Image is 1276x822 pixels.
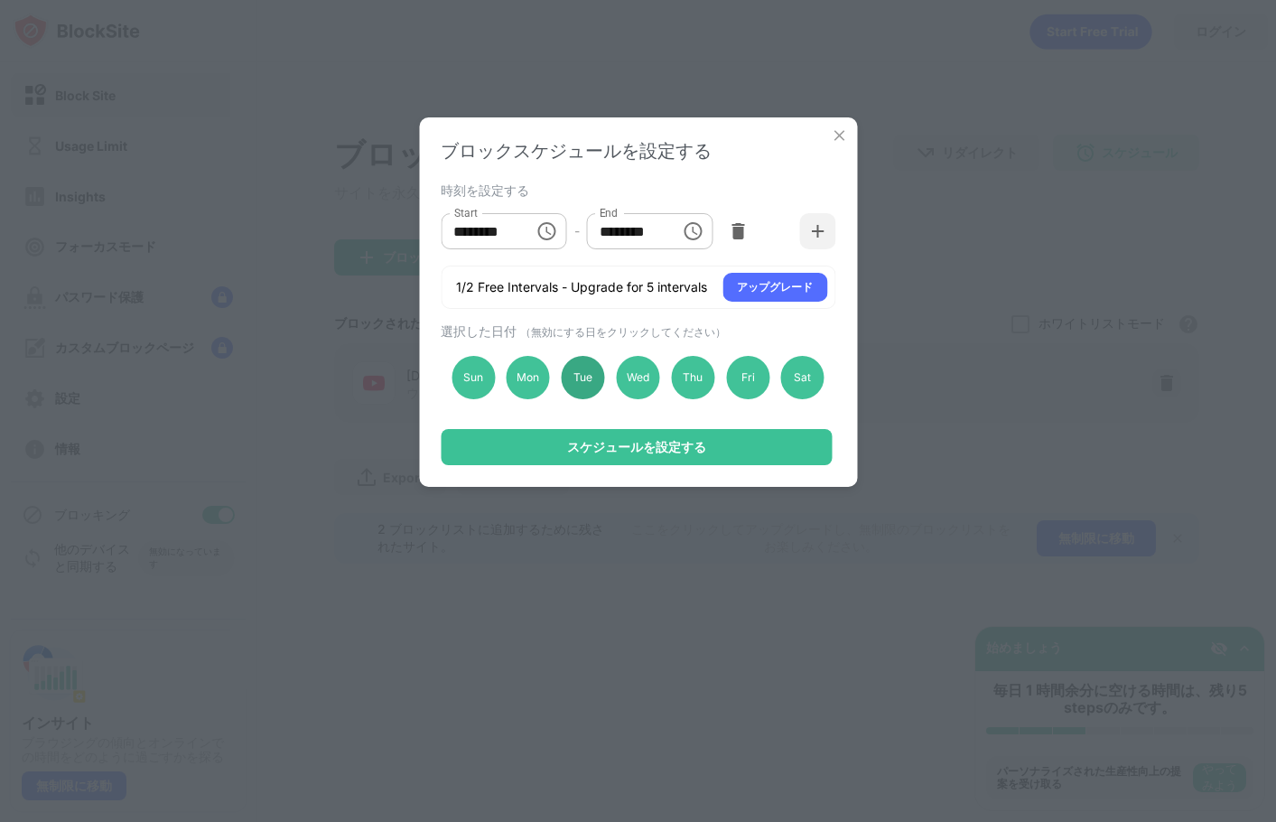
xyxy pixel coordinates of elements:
[675,213,712,249] button: Choose time, selected time is 11:55 PM
[567,440,706,454] div: スケジュールを設定する
[441,139,835,163] div: ブロックスケジュールを設定する
[671,356,714,399] div: Thu
[441,182,831,197] div: 時刻を設定する
[441,323,831,341] div: 選択した日付
[507,356,550,399] div: Mon
[453,205,477,220] label: Start
[452,356,495,399] div: Sun
[529,213,565,249] button: Choose time, selected time is 7:00 AM
[574,221,580,241] div: -
[456,278,707,296] div: 1/2 Free Intervals - Upgrade for 5 intervals
[562,356,605,399] div: Tue
[726,356,769,399] div: Fri
[737,278,813,296] div: アップグレード
[616,356,659,399] div: Wed
[600,205,619,220] label: End
[781,356,824,399] div: Sat
[520,325,726,339] span: （無効にする日をクリックしてください）
[830,126,848,145] img: x-button.svg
